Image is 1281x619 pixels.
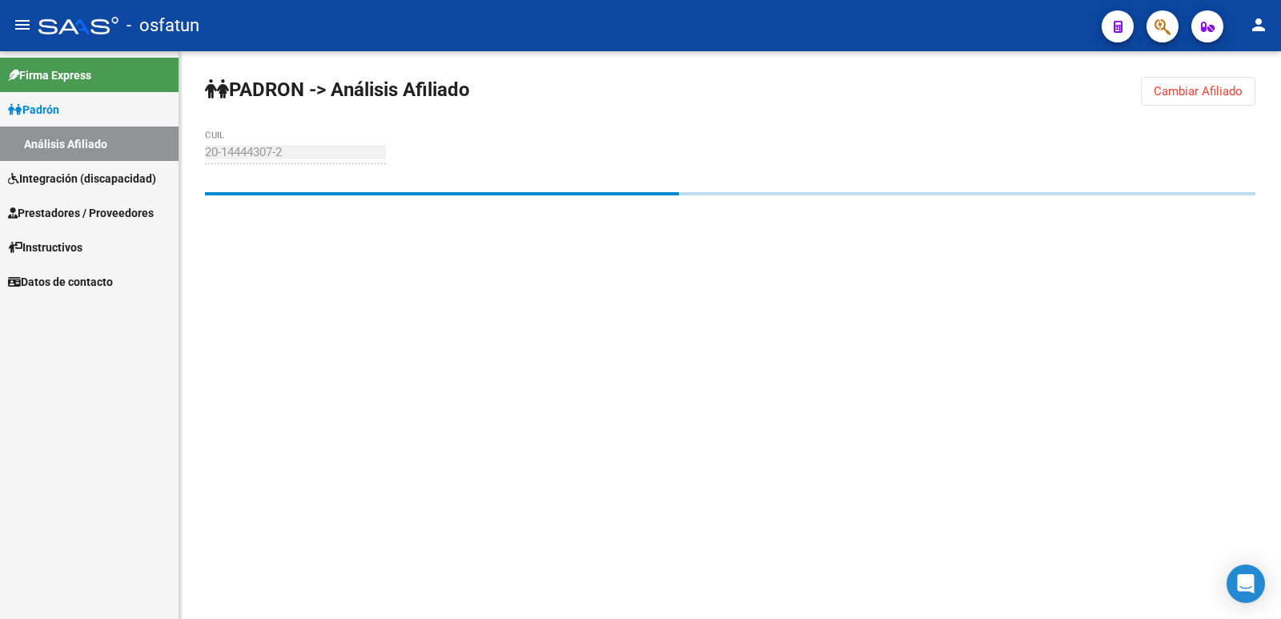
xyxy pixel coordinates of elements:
span: Datos de contacto [8,273,113,291]
span: Padrón [8,101,59,119]
strong: PADRON -> Análisis Afiliado [205,78,470,101]
span: Firma Express [8,66,91,84]
mat-icon: menu [13,15,32,34]
div: Open Intercom Messenger [1227,565,1265,603]
button: Cambiar Afiliado [1141,77,1255,106]
mat-icon: person [1249,15,1268,34]
span: - osfatun [126,8,199,43]
span: Integración (discapacidad) [8,170,156,187]
span: Cambiar Afiliado [1154,84,1243,98]
span: Prestadores / Proveedores [8,204,154,222]
span: Instructivos [8,239,82,256]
